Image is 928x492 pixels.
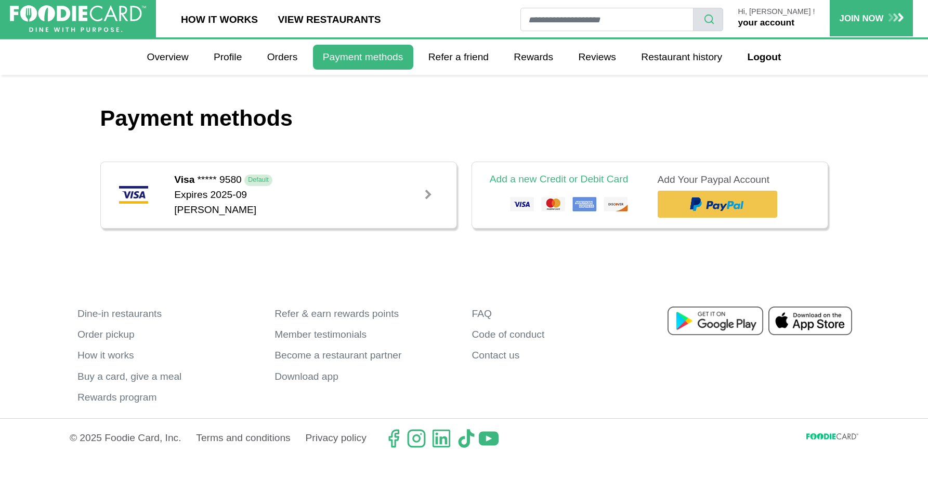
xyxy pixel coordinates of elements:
[70,429,181,448] p: © 2025 Foodie Card, Inc.
[137,45,198,70] a: Overview
[479,429,499,448] img: youtube.svg
[119,185,149,204] img: visa.png
[490,174,629,184] a: Add a new Credit or Debit Card
[77,324,259,345] a: Order pickup
[493,192,638,218] img: card-logos
[419,45,499,70] a: Refer a friend
[631,45,732,70] a: Restaurant history
[77,387,259,408] a: Rewards program
[174,203,410,218] div: [PERSON_NAME]
[738,17,794,28] a: your account
[738,8,815,16] p: Hi, [PERSON_NAME] !
[77,345,259,366] a: How it works
[204,45,252,70] a: Profile
[196,429,290,448] a: Terms and conditions
[737,45,791,70] a: Logout
[504,45,563,70] a: Rewards
[658,172,810,188] div: Add Your Paypal Account
[472,345,653,366] a: Contact us
[520,8,694,31] input: restaurant search
[174,188,410,218] div: Expires 2025-09
[456,429,476,448] img: tiktok.svg
[275,324,456,345] a: Member testimonials
[693,8,723,31] button: search
[174,172,194,188] b: Visa
[568,45,626,70] a: Reviews
[384,429,403,448] svg: check us out on facebook
[313,45,413,70] a: Payment methods
[257,45,308,70] a: Orders
[77,366,259,387] a: Buy a card, give a meal
[432,429,451,448] img: linkedin.svg
[275,366,456,387] a: Download app
[806,433,858,443] svg: FoodieCard
[275,345,456,366] a: Become a restaurant partner
[305,429,366,448] a: Privacy policy
[100,105,828,132] h1: Payment methods
[77,303,259,324] a: Dine-in restaurants
[10,5,146,33] img: FoodieCard; Eat, Drink, Save, Donate
[244,175,272,186] span: Default
[472,324,653,345] a: Code of conduct
[472,303,653,324] a: FAQ
[275,303,456,324] a: Refer & earn rewards points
